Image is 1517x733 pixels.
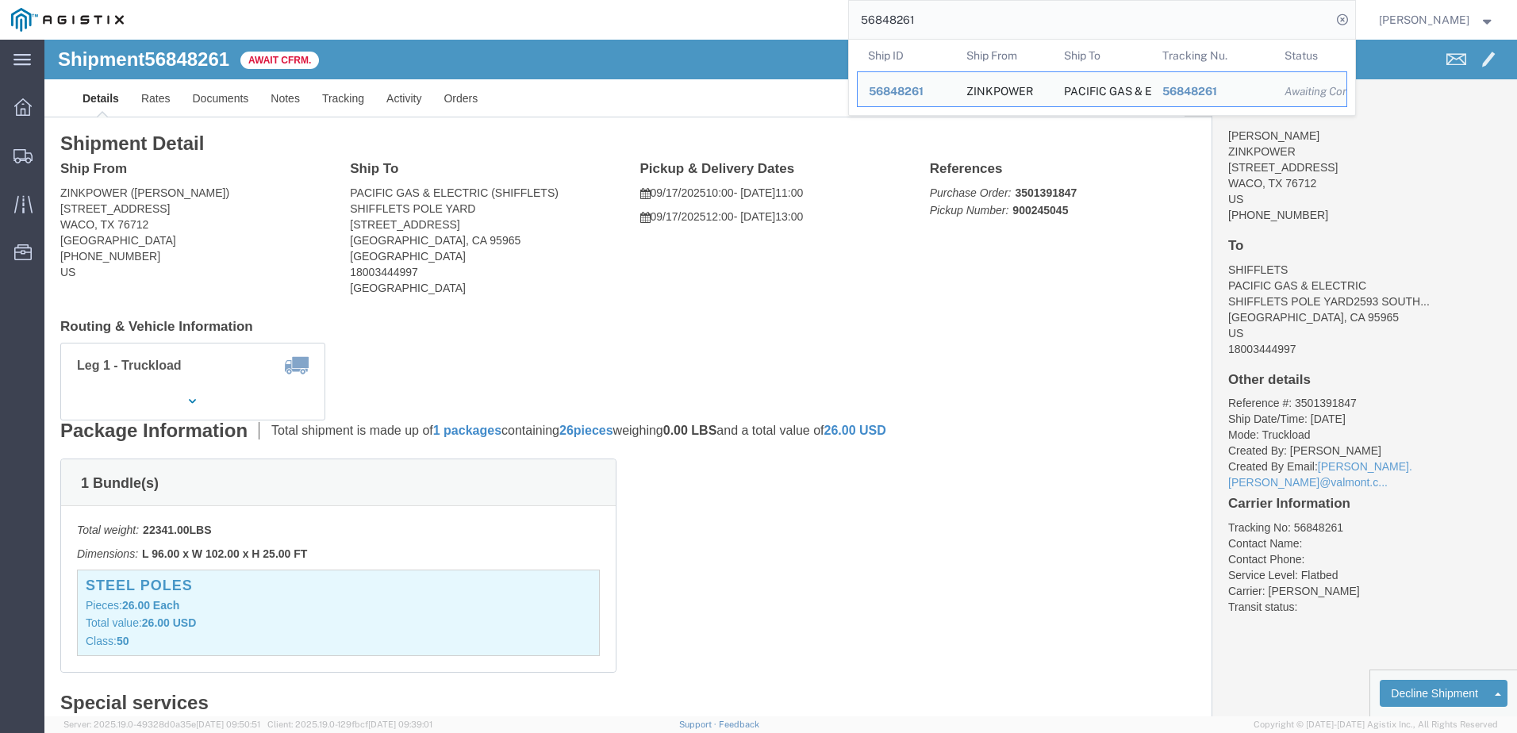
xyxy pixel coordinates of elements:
[1162,85,1216,98] span: 56848261
[1053,40,1151,71] th: Ship To
[679,720,719,729] a: Support
[368,720,432,729] span: [DATE] 09:39:01
[869,83,944,100] div: 56848261
[1379,11,1469,29] span: Justin Chao
[966,72,1032,106] div: ZINKPOWER
[857,40,955,71] th: Ship ID
[1150,40,1273,71] th: Tracking Nu.
[719,720,759,729] a: Feedback
[857,40,1355,115] table: Search Results
[1285,83,1335,100] div: Awaiting Confirmation
[196,720,260,729] span: [DATE] 09:50:51
[63,720,260,729] span: Server: 2025.19.0-49328d0a35e
[1273,40,1347,71] th: Status
[849,1,1331,39] input: Search for shipment number, reference number
[1254,718,1498,731] span: Copyright © [DATE]-[DATE] Agistix Inc., All Rights Reserved
[11,8,124,32] img: logo
[1162,83,1262,100] div: 56848261
[267,720,432,729] span: Client: 2025.19.0-129fbcf
[869,85,924,98] span: 56848261
[1378,10,1496,29] button: [PERSON_NAME]
[44,40,1517,716] iframe: FS Legacy Container
[954,40,1053,71] th: Ship From
[1064,72,1140,106] div: PACIFIC GAS & ELECTRIC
